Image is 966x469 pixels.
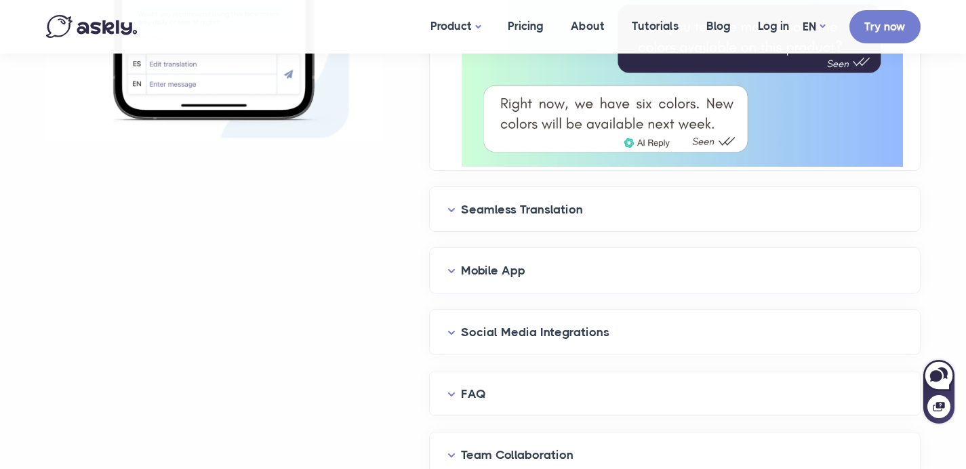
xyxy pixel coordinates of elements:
button: Team Collaboration [447,445,902,466]
button: Seamless Translation [447,199,902,220]
a: Try now [849,10,921,43]
a: EN [803,17,825,37]
img: Askly [46,15,137,38]
iframe: To enrich screen reader interactions, please activate Accessibility in Grammarly extension settings [922,357,956,425]
button: FAQ [447,384,902,405]
button: Social Media Integrations [447,322,902,343]
button: Mobile App [447,260,902,281]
